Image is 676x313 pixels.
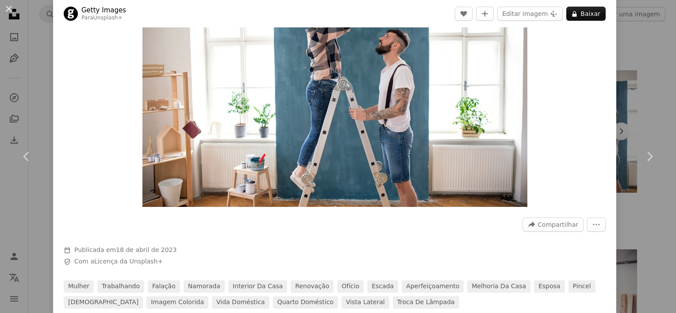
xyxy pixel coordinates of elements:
[455,7,472,21] button: Curtir
[587,218,606,232] button: Mais ações
[568,280,595,293] a: pincel
[342,296,389,309] a: vista lateral
[97,280,144,293] a: Trabalhando
[291,280,334,293] a: renovação
[146,296,208,309] a: imagem colorida
[367,280,398,293] a: escada
[148,280,180,293] a: falação
[337,280,364,293] a: ofício
[393,296,459,309] a: troca de lâmpada
[184,280,225,293] a: namorada
[64,7,78,21] img: Ir para o perfil de Getty Images
[94,258,163,265] a: Licença da Unsplash+
[566,7,606,21] button: Baixar
[212,296,269,309] a: vida doméstica
[116,246,177,253] time: 18 de abril de 2023 às 10:36:46 BRT
[467,280,530,293] a: melhoria da casa
[81,6,126,15] a: Getty Images
[64,296,143,309] a: [DEMOGRAPHIC_DATA]
[74,246,177,253] span: Publicada em
[228,280,288,293] a: interior da casa
[93,15,123,21] a: Unsplash+
[402,280,464,293] a: aperfeiçoamento
[81,15,126,22] div: Para
[623,114,676,199] a: Próximo
[273,296,338,309] a: quarto doméstico
[538,218,578,231] span: Compartilhar
[534,280,565,293] a: esposa
[74,257,163,266] span: Com a
[476,7,494,21] button: Adicionar à coleção
[497,7,563,21] button: Editar imagem
[64,280,94,293] a: mulher
[522,218,584,232] button: Compartilhar esta imagem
